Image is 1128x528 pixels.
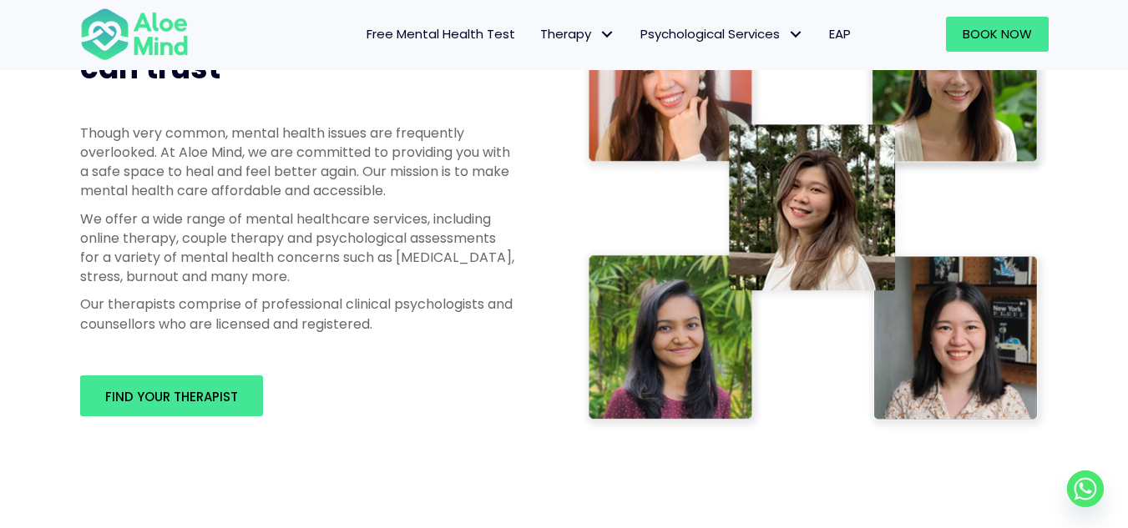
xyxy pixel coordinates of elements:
[105,388,238,405] span: Find your therapist
[80,209,514,287] p: We offer a wide range of mental healthcare services, including online therapy, couple therapy and...
[80,294,514,333] p: Our therapists comprise of professional clinical psychologists and counsellors who are licensed a...
[354,17,528,52] a: Free Mental Health Test
[1067,470,1104,507] a: Whatsapp
[963,25,1032,43] span: Book Now
[595,23,620,47] span: Therapy: submenu
[80,7,189,62] img: Aloe mind Logo
[784,23,808,47] span: Psychological Services: submenu
[540,25,615,43] span: Therapy
[80,375,263,416] a: Find your therapist
[210,17,863,52] nav: Menu
[528,17,628,52] a: TherapyTherapy: submenu
[946,17,1049,52] a: Book Now
[367,25,515,43] span: Free Mental Health Test
[640,25,804,43] span: Psychological Services
[817,17,863,52] a: EAP
[829,25,851,43] span: EAP
[80,123,514,201] p: Though very common, mental health issues are frequently overlooked. At Aloe Mind, we are committe...
[628,17,817,52] a: Psychological ServicesPsychological Services: submenu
